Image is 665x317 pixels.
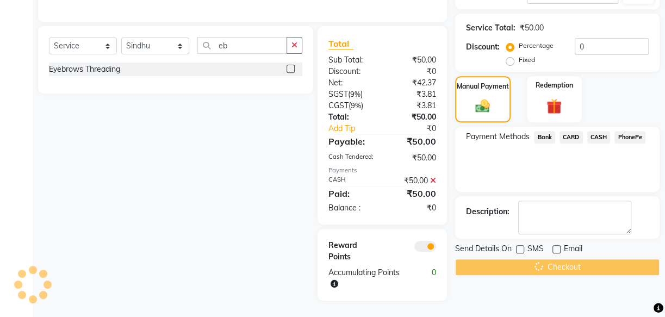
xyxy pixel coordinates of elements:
span: 9% [351,101,361,110]
div: ₹3.81 [382,100,444,111]
div: Cash Tendered: [320,152,382,164]
div: Accumulating Points [320,267,413,290]
div: Discount: [320,66,382,77]
span: Send Details On [455,243,512,257]
a: Add Tip [320,123,393,134]
div: Discount: [466,41,500,53]
div: Payable: [320,135,382,148]
span: CGST [328,101,349,110]
div: Sub Total: [320,54,382,66]
div: Reward Points [320,240,382,263]
div: ₹50.00 [520,22,544,34]
div: Total: [320,111,382,123]
div: ₹50.00 [382,175,444,187]
span: PhonePe [614,131,645,144]
div: Balance : [320,202,382,214]
img: _cash.svg [471,98,494,115]
label: Fixed [519,55,535,65]
div: ₹50.00 [382,152,444,164]
label: Manual Payment [457,82,509,91]
div: Description: [466,206,509,217]
label: Redemption [536,80,573,90]
span: CASH [587,131,611,144]
div: CASH [320,175,382,187]
div: Service Total: [466,22,515,34]
span: Email [564,243,582,257]
div: ₹3.81 [382,89,444,100]
div: ₹50.00 [382,135,444,148]
input: Search or Scan [197,37,287,54]
span: 9% [350,90,361,98]
div: Paid: [320,187,382,200]
div: ( ) [320,100,382,111]
div: ₹50.00 [382,187,444,200]
span: CARD [560,131,583,144]
label: Percentage [519,41,554,51]
div: ₹42.37 [382,77,444,89]
span: Total [328,38,353,49]
div: ₹50.00 [382,54,444,66]
div: ₹50.00 [382,111,444,123]
img: _gift.svg [542,97,567,116]
div: Eyebrows Threading [49,64,120,75]
span: Payment Methods [466,131,530,142]
span: SMS [527,243,544,257]
div: ₹0 [382,66,444,77]
div: Net: [320,77,382,89]
span: SGST [328,89,348,99]
div: ₹0 [382,202,444,214]
div: ( ) [320,89,382,100]
span: Bank [534,131,555,144]
div: ₹0 [393,123,444,134]
div: Payments [328,166,436,175]
div: 0 [413,267,444,290]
